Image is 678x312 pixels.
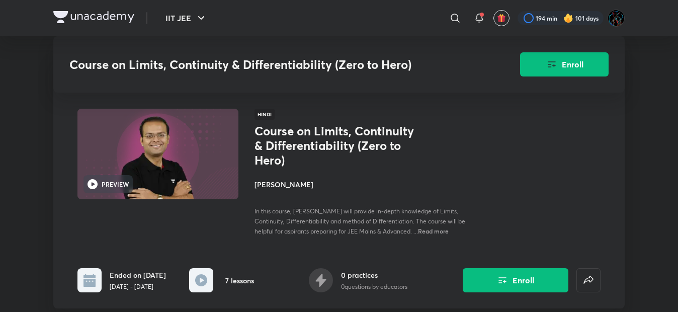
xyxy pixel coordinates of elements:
[463,268,568,292] button: Enroll
[418,227,449,235] span: Read more
[110,270,166,280] h6: Ended on [DATE]
[53,11,134,26] a: Company Logo
[102,180,129,189] h6: PREVIEW
[69,57,463,72] h3: Course on Limits, Continuity & Differentiability (Zero to Hero)
[341,282,407,291] p: 0 questions by educators
[520,52,609,76] button: Enroll
[497,14,506,23] img: avatar
[255,179,480,190] h4: [PERSON_NAME]
[341,270,407,280] h6: 0 practices
[493,10,510,26] button: avatar
[255,109,275,120] span: Hindi
[53,11,134,23] img: Company Logo
[110,282,166,291] p: [DATE] - [DATE]
[576,268,601,292] button: false
[563,13,573,23] img: streak
[255,124,419,167] h1: Course on Limits, Continuity & Differentiability (Zero to Hero)
[159,8,213,28] button: IIT JEE
[76,108,240,200] img: Thumbnail
[255,207,465,235] span: In this course, [PERSON_NAME] will provide in-depth knowledge of Limits, Continuity, Differentiab...
[225,275,254,286] h6: 7 lessons
[608,10,625,27] img: Umang Raj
